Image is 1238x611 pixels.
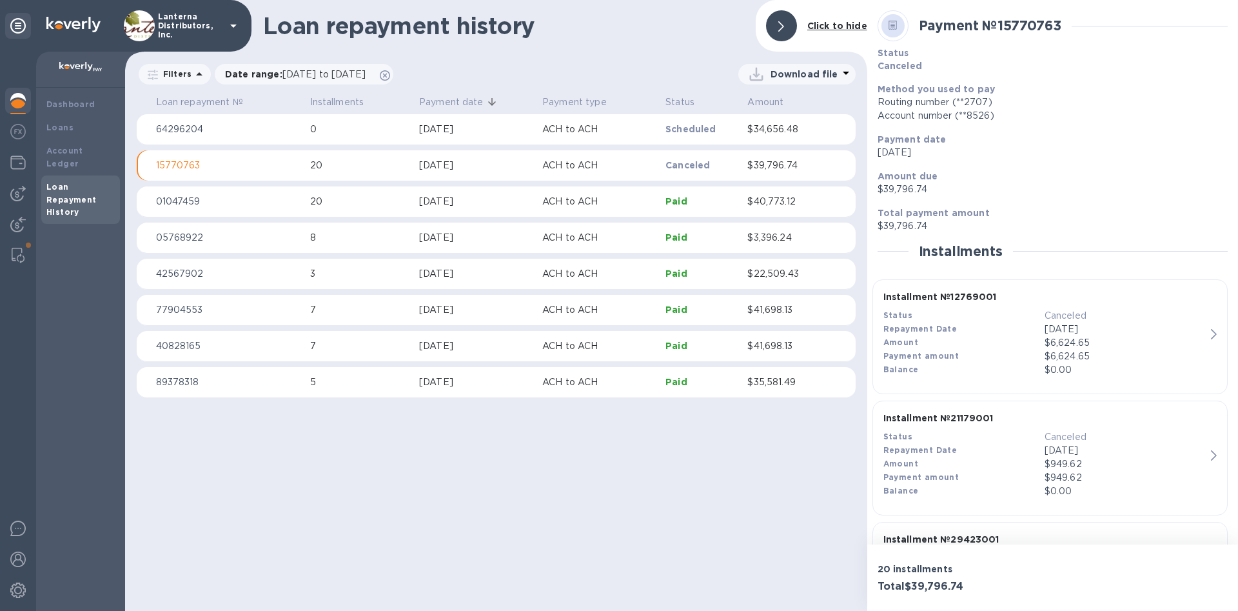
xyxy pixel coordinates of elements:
[1045,457,1206,471] div: $949.62
[310,231,409,245] p: 8
[46,99,95,109] b: Dashboard
[542,95,607,109] p: Payment type
[771,68,838,81] p: Download file
[263,12,745,39] h1: Loan repayment history
[215,64,393,85] div: Date range:[DATE] to [DATE]
[419,123,532,136] div: [DATE]
[883,365,919,374] b: Balance
[883,534,999,545] b: Installment № 29423001
[156,95,243,109] p: Loan repayment №
[878,59,1228,72] p: Canceled
[665,339,737,352] p: Paid
[878,95,1228,109] div: Routing number (**2707)
[872,401,1228,516] button: Installment №21179001StatusCanceledRepayment Date[DATE]Amount$949.62Payment amount$949.62Balance$...
[1045,430,1206,444] p: Canceled
[747,123,822,136] p: $34,656.48
[883,413,994,423] b: Installment № 21179001
[665,267,737,280] p: Paid
[1045,363,1206,377] p: $0.00
[883,351,959,361] b: Payment amount
[878,563,1048,576] p: 20 installments
[747,195,822,208] p: $40,773.12
[883,337,918,347] b: Amount
[665,231,737,244] p: Paid
[919,243,1003,259] h2: Installments
[46,146,83,168] b: Account Ledger
[419,95,500,109] span: Payment date
[747,339,822,353] p: $41,698.13
[883,459,918,468] b: Amount
[419,376,532,389] div: [DATE]
[542,267,655,281] p: ACH to ACH
[310,376,409,389] p: 5
[878,48,909,58] b: Status
[419,267,532,281] div: [DATE]
[883,486,919,496] b: Balance
[883,472,959,482] b: Payment amount
[156,159,300,172] p: 15770763
[747,95,783,109] p: Amount
[919,17,1061,34] b: Payment № 15770763
[883,310,912,320] b: Status
[156,95,260,109] span: Loan repayment №
[883,432,912,441] b: Status
[878,581,1048,593] h3: Total $39,796.74
[542,195,655,208] p: ACH to ACH
[872,279,1228,394] button: Installment №12769001StatusCanceledRepayment Date[DATE]Amount$6,624.65Payment amount$6,624.65Bala...
[310,339,409,353] p: 7
[156,231,300,245] p: 05768922
[310,95,381,109] span: Installments
[46,17,101,32] img: Logo
[878,183,1228,196] p: $39,796.74
[747,95,800,109] span: Amount
[878,208,990,218] b: Total payment amount
[1045,309,1206,323] p: Canceled
[665,376,737,388] p: Paid
[156,303,300,317] p: 77904553
[310,95,364,109] p: Installments
[1045,485,1206,498] p: $0.00
[419,95,484,109] p: Payment date
[747,376,822,389] p: $35,581.49
[46,123,74,132] b: Loans
[310,195,409,208] p: 20
[542,159,655,172] p: ACH to ACH
[10,155,26,170] img: Wallets
[1045,444,1206,457] p: [DATE]
[156,339,300,353] p: 40828165
[665,159,737,172] p: Canceled
[310,159,409,172] p: 20
[46,182,97,217] b: Loan Repayment History
[419,339,532,353] div: [DATE]
[878,109,1228,123] div: Account number (**8526)
[419,159,532,172] div: [DATE]
[156,267,300,281] p: 42567902
[1045,336,1206,350] div: $6,624.65
[747,159,822,172] p: $39,796.74
[878,219,1228,233] p: $39,796.74
[158,12,222,39] p: Lanterna Distributors, Inc.
[542,303,655,317] p: ACH to ACH
[747,267,822,281] p: $22,509.43
[542,339,655,353] p: ACH to ACH
[1045,323,1206,336] p: [DATE]
[1045,350,1206,363] p: $6,624.65
[419,231,532,245] div: [DATE]
[878,171,938,181] b: Amount due
[883,324,958,334] b: Repayment Date
[665,95,711,109] span: Status
[282,69,366,79] span: [DATE] to [DATE]
[156,123,300,136] p: 64296204
[878,84,995,94] b: Method you used to pay
[1045,471,1206,485] p: $949.62
[883,445,958,455] b: Repayment Date
[542,95,624,109] span: Payment type
[878,146,1228,159] p: [DATE]
[5,13,31,39] div: Unpin categories
[807,21,867,31] b: Click to hide
[665,123,737,135] p: Scheduled
[158,68,192,79] p: Filters
[10,124,26,139] img: Foreign exchange
[665,95,694,109] p: Status
[542,231,655,245] p: ACH to ACH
